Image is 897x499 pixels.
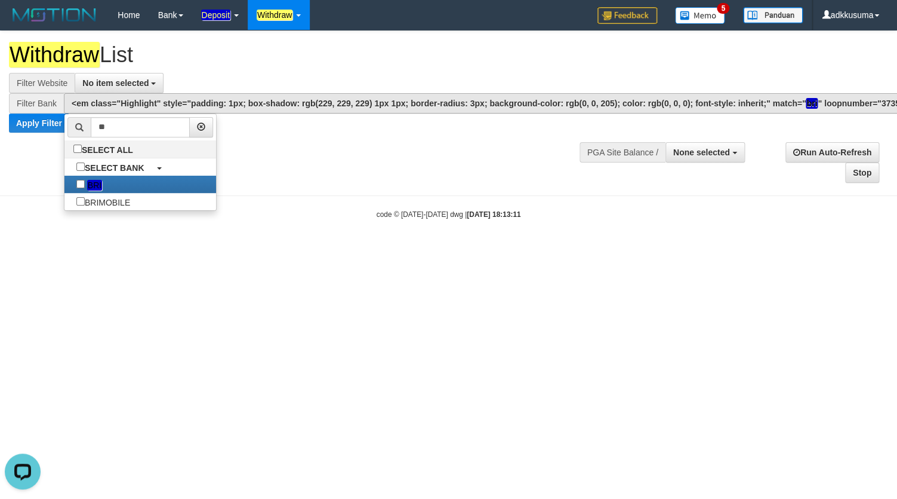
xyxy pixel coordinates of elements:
[9,42,100,68] em: Withdraw
[717,3,729,14] span: 5
[73,145,82,153] input: SELECT ALL
[665,142,745,163] button: None selected
[9,43,586,67] h1: List
[743,7,803,23] img: panduan.png
[377,210,521,219] small: code © [DATE]-[DATE] dwg |
[64,193,142,210] label: BRIMOBILE
[673,148,730,157] span: None selected
[785,142,879,163] a: Run Auto-Refresh
[64,140,145,158] label: SELECT ALL
[87,180,102,191] em: BRI
[76,180,85,188] input: BRI
[82,78,149,88] span: No item selected
[467,210,520,219] strong: [DATE] 18:13:11
[5,5,41,41] button: Open LiveChat chat widget
[64,158,216,176] a: SELECT BANK
[76,197,85,206] input: BRIMOBILE
[579,142,665,163] div: PGA Site Balance /
[9,6,100,24] img: MOTION_logo.png
[845,163,879,183] a: Stop
[75,73,164,93] button: No item selected
[76,163,85,171] input: SELECT BANK
[85,163,144,173] b: SELECT BANK
[9,114,69,133] button: Apply Filter
[257,10,292,20] em: Withdraw
[201,10,230,20] em: Deposit
[9,93,64,114] div: Filter Bank
[675,7,725,24] img: Button%20Memo.svg
[806,98,818,109] em: bri
[9,73,75,93] div: Filter Website
[597,7,657,24] img: Feedback.jpg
